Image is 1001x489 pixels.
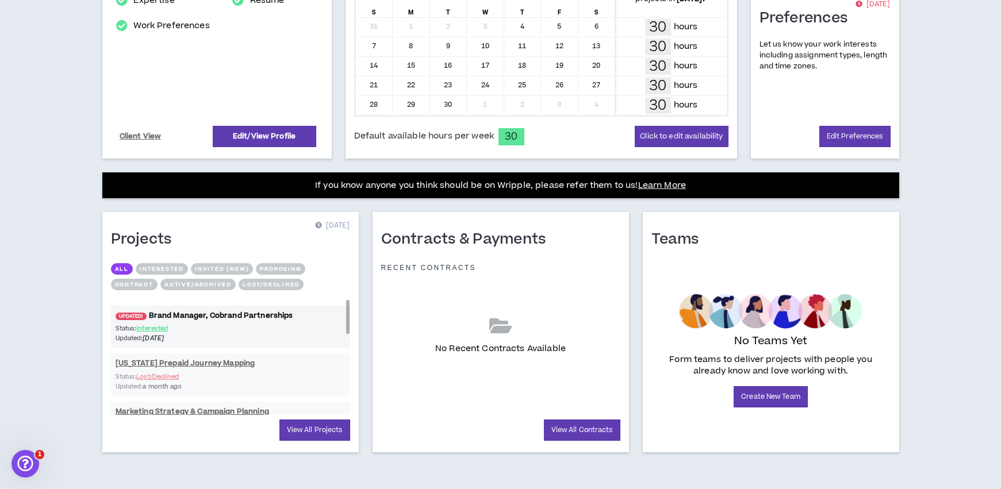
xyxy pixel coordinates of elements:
i: [DATE] [143,334,164,342]
h1: Preferences [760,9,857,28]
a: Create New Team [734,386,808,407]
p: [DATE] [315,220,350,232]
a: View All Projects [279,419,350,441]
h1: Projects [111,230,181,249]
div: Hi, there - I wanted to follow up on the maternity leave position available for Delta. Is there a... [41,66,221,159]
button: Lost/Declined [239,279,304,290]
p: hours [674,99,698,111]
div: joined the conversation [64,170,181,180]
p: If you know anyone you think should be on Wripple, please refer them to us! [315,179,686,192]
p: hours [674,21,698,33]
p: No Teams Yet [734,333,808,349]
p: Recent Contracts [381,263,477,272]
span: 1 [35,450,44,459]
p: Updated: [116,333,231,343]
div: Katie says… [9,274,221,358]
button: Home [180,5,202,26]
button: Invited (new) [191,263,253,275]
a: Work Preferences [133,19,209,33]
h1: Contracts & Payments [381,230,555,249]
button: All [111,263,133,275]
div: Hi, there - I wanted to follow up on the maternity leave position available for Delta. Is there a... [51,73,212,152]
button: Emoji picker [18,376,27,386]
button: Start recording [73,376,82,386]
div: Close [202,5,223,25]
iframe: Intercom live chat [11,450,39,478]
p: Let us know your work interests including assignment types, length and time zones. [760,39,891,72]
button: Active/Archived [160,279,236,290]
p: Status: [116,324,231,333]
span: Default available hours per week [354,130,494,143]
img: empty [679,294,862,329]
h1: Teams [651,230,708,249]
p: Form teams to deliver projects with people you already know and love working with. [656,354,886,377]
a: Client View [118,126,163,147]
button: Proposing [256,263,305,275]
p: Active 2h ago [56,14,107,26]
a: View All Contracts [544,419,620,441]
div: Thanks for the update, [PERSON_NAME]! It sounds like I didn't make the cut to round 1 of intervie... [41,274,221,344]
a: UPDATED!Brand Manager, Cobrand Partnerships [111,310,350,321]
p: No Recent Contracts Available [435,342,566,355]
a: Learn More [638,179,686,191]
button: Click to edit availability [635,126,728,147]
span: Interested [136,324,168,333]
p: hours [674,79,698,92]
button: Gif picker [36,376,45,386]
div: Gabriella • 1h ago [18,256,82,263]
div: Thanks for the update, [PERSON_NAME]! It sounds like I didn't make the cut to round 1 of intervie... [51,281,212,337]
h1: Gabriella [56,6,97,14]
div: Profile image for Gabriella [49,170,60,181]
button: go back [7,5,29,26]
a: Edit/View Profile [213,126,316,147]
div: Hi [PERSON_NAME], I just checked in with the client lead for this role and they said they are in ... [9,194,189,253]
textarea: Message… [10,352,220,372]
div: Katie says… [9,66,221,168]
a: Edit Preferences [819,126,891,147]
p: hours [674,60,698,72]
div: Profile image for Gabriella [33,6,51,25]
button: Upload attachment [55,376,64,386]
button: Interested [136,263,188,275]
div: Hi [PERSON_NAME], I just checked in with the client lead for this role and they said they are in ... [18,201,179,246]
b: Gabriella [64,171,99,179]
button: Contract [111,279,158,290]
div: Gabriella says… [9,194,221,274]
div: Gabriella says… [9,168,221,194]
button: Send a message… [197,372,216,390]
span: UPDATED! [116,313,147,320]
p: hours [674,40,698,53]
